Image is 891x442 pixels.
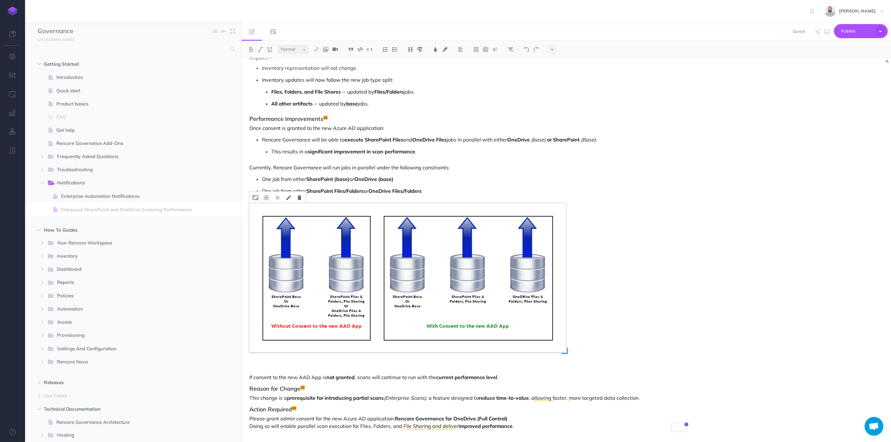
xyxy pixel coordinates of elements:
[57,166,194,174] span: Troubleshooting
[836,8,879,14] span: [PERSON_NAME]
[258,47,263,52] img: Italic button
[326,374,355,380] strong: not granted
[56,74,204,81] span: Introduction
[57,331,194,340] span: Provisioning
[508,47,513,52] img: Clear styles button
[354,176,393,182] strong: OneDrive (base)
[442,47,448,52] img: Text background color button
[314,47,319,52] img: Link button
[492,47,498,52] img: Callout dropdown menu button
[287,395,384,401] strong: prerequisite for introducing partial scans
[57,252,194,260] span: Inventory
[249,203,566,352] img: OutFkWhEnzSCsLQoVG9V.png
[44,226,196,234] span: How To Guides
[249,394,688,402] p: This change is a , a feature designed to , allowing faster, more targeted data collection.
[271,100,313,107] strong: All other artifacts
[262,186,688,196] p: One job from either or
[433,47,438,52] img: Text color button
[458,47,463,52] img: Alignment dropdown menu button
[408,47,413,52] img: Headings dropdown button
[533,47,539,52] img: Redo
[38,37,73,42] small: [URL][DOMAIN_NAME]
[384,395,426,401] em: (Enterprise Scans)
[57,431,194,439] span: Hosting
[524,47,529,52] img: Undo
[793,29,805,34] span: Saved!
[306,188,364,194] strong: SharePoint Files/Folders
[61,193,204,200] span: Enterprise Automation Notifications
[865,417,883,436] div: Open chat
[249,164,688,171] p: Currently, Rencore Governance will run jobs in parallel under the following constraints:
[56,140,204,147] span: Rencore Governance Add-Ons
[57,318,194,326] span: Access
[38,27,111,36] input: Documentation Name
[249,124,688,132] p: Once consent is granted to the new Azure AD application:
[249,54,688,61] h3: Impact
[308,148,415,155] strong: significant improvement in scan performance
[374,89,404,95] strong: Files/Folders
[56,419,204,426] span: Rencore Governance Architecture
[271,99,688,108] p: → updated by jobs.
[57,305,194,313] span: Automation
[44,379,196,386] span: Releases
[547,136,580,143] strong: or SharePoint
[44,392,196,399] span: Use Cases
[44,60,196,68] span: Getting Started
[345,136,403,143] strong: execute SharePoint Files
[61,206,204,213] span: Enhanced SharePoint and OneDrive Scanning Performance
[531,136,546,143] em: (base)
[38,44,227,55] input: Search
[346,100,358,107] strong: base
[841,26,873,36] span: Publish
[262,135,688,144] p: Rencore Governance will be able to and jobs in parallel with either .
[248,47,254,52] img: Bold button
[323,47,329,52] img: Add image button
[56,100,204,108] span: Product basics
[262,63,688,73] p: Inventory representation will not change.
[395,415,508,422] strong: Rencore Governance for OneDrive (Full Control)
[332,47,338,52] img: Add video button
[348,47,354,52] img: Blockquote button
[249,116,688,122] h3: Performance Improvements
[57,153,194,161] span: Frequently Asked Questions
[25,36,80,42] a: [URL][DOMAIN_NAME]
[271,147,688,156] p: This results in a .
[479,395,529,401] strong: reduce time-to-value
[459,423,513,429] strong: improved performance
[368,188,422,194] strong: OneDrive Files/Folders
[57,179,194,187] span: Notifications
[367,47,373,52] img: Inline code button
[392,47,398,52] img: Unordered list button
[249,415,688,430] p: Please grant admin consent for the new Azure AD application: Doing so will enable parallel scan e...
[581,136,596,143] em: (Base)
[249,373,688,381] p: If consent to the new AAD App is , scans will continue to run with the .
[306,176,350,182] strong: SharePoint (base)
[412,136,447,143] strong: OneDrive Files
[507,136,530,143] strong: OneDrive
[8,7,17,15] img: logo-mark.svg
[834,24,888,38] button: Publish
[57,292,194,300] span: Policies
[383,47,388,52] img: Ordered list button
[271,89,341,95] strong: Files, Folders, and File Shares
[57,345,194,353] span: Settings And Configuration
[44,405,196,413] span: Technical Documentation
[249,406,688,413] h3: Action Required
[825,6,836,17] img: dqmYJ6zMSCra9RPGpxPUfVOofRKbTqLnhKYT2M4s.jpg
[357,47,363,52] img: Code block button
[271,87,688,96] p: → updated by jobs.
[483,47,488,52] img: Create table button
[57,265,194,274] span: Dashboard
[417,47,423,52] img: Paragraph button
[56,87,204,95] span: Quick start
[262,75,688,85] p: Inventory updates will now follow the new job type split:
[436,374,497,380] strong: current performance level
[56,126,204,134] span: Get help
[249,386,688,392] h3: Reason for Change
[56,113,204,121] span: FAQ
[267,47,273,52] img: Underline button
[57,358,194,366] span: Rencore Nova
[262,174,688,184] p: One job from either or
[57,239,194,247] span: Your Rencore Workspace
[57,279,194,287] span: Reports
